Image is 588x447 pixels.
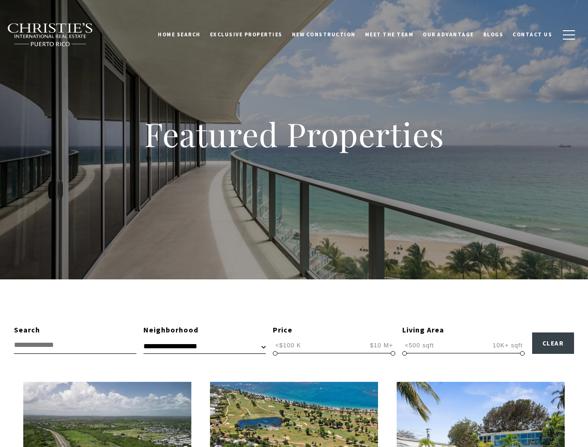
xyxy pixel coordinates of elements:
div: Living Area [402,324,525,336]
span: 10K+ sqft [490,341,525,350]
span: New Construction [292,31,356,38]
button: Clear [532,332,574,354]
span: $10 M+ [368,341,396,350]
a: Meet the Team [360,23,419,46]
span: <500 sqft [402,341,436,350]
a: Our Advantage [418,23,479,46]
span: Contact Us [513,31,552,38]
span: <$100 K [273,341,304,350]
div: Search [14,324,136,336]
span: Exclusive Properties [210,31,283,38]
a: New Construction [287,23,360,46]
div: Price [273,324,395,336]
a: Blogs [479,23,508,46]
div: Neighborhood [143,324,266,336]
img: Christie's International Real Estate black text logo [7,23,94,47]
a: Exclusive Properties [205,23,287,46]
span: Blogs [483,31,504,38]
span: Our Advantage [423,31,474,38]
h1: Featured Properties [85,114,504,155]
a: Home Search [153,23,205,46]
